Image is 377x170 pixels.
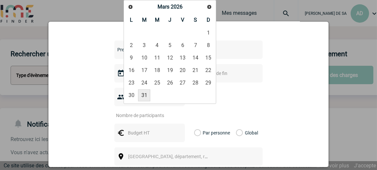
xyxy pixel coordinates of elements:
[126,39,138,51] a: 2
[207,4,212,10] span: Suivant
[164,64,176,76] a: 19
[189,64,202,76] a: 21
[181,17,184,23] span: Vendredi
[128,154,220,159] span: [GEOGRAPHIC_DATA], département, région...
[151,77,163,89] a: 25
[202,27,215,39] a: 1
[189,77,202,89] a: 28
[205,2,214,12] a: Suivant
[128,4,133,10] span: Précédent
[177,52,189,64] a: 13
[142,17,147,23] span: Mardi
[177,64,189,76] a: 20
[126,2,135,12] a: Précédent
[177,77,189,89] a: 27
[202,77,215,89] a: 29
[204,69,249,78] input: Date de fin
[151,64,163,76] a: 18
[138,52,150,64] a: 10
[138,89,150,101] a: 31
[138,77,150,89] a: 24
[171,4,183,10] span: 2026
[236,124,240,142] label: Global
[158,4,169,10] span: Mars
[126,129,172,137] input: Budget HT
[164,39,176,51] a: 5
[164,52,176,64] a: 12
[114,111,176,120] input: Nombre de participants
[138,64,150,76] a: 17
[126,64,138,76] a: 16
[130,17,133,23] span: Lundi
[168,17,171,23] span: Jeudi
[155,17,159,23] span: Mercredi
[164,77,176,89] a: 26
[126,77,138,89] a: 23
[189,39,202,51] a: 7
[194,124,201,142] label: Par personne
[207,17,210,23] span: Dimanche
[126,89,138,101] a: 30
[126,52,138,64] a: 9
[202,52,215,64] a: 15
[138,39,150,51] a: 3
[151,52,163,64] a: 11
[202,64,215,76] a: 22
[151,39,163,51] a: 4
[202,39,215,51] a: 8
[177,39,189,51] a: 6
[189,52,202,64] a: 14
[194,17,197,23] span: Samedi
